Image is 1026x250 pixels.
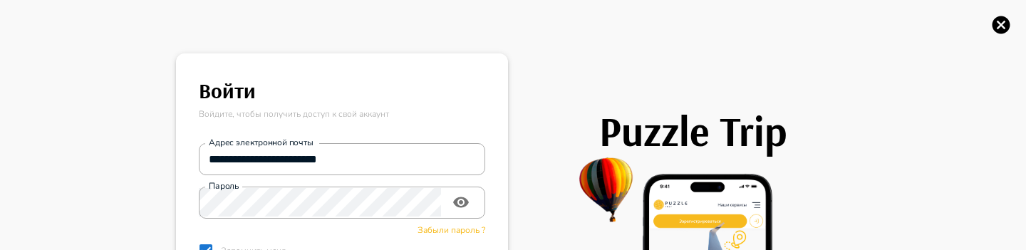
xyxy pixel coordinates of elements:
[209,137,313,149] label: Адрес электронной почты
[418,224,485,236] span: Забыли пароль ?
[209,180,239,192] label: Пароль
[447,188,475,217] button: toggle password visibility
[199,108,485,120] p: Войдите, чтобы получить доступ к свой аккаунт
[537,107,850,155] h1: Puzzle Trip
[199,73,485,108] h6: Войти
